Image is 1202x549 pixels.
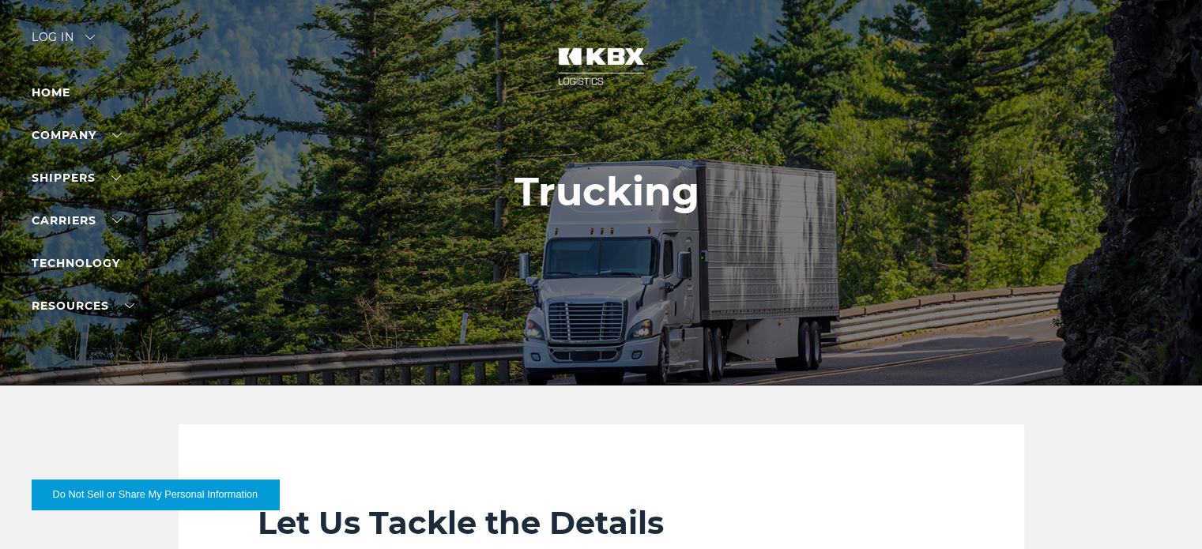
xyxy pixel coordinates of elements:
[32,479,279,510] button: Do Not Sell or Share My Personal Information
[32,256,120,270] a: Technology
[32,171,121,185] a: SHIPPERS
[258,503,945,543] h2: Let Us Tackle the Details
[32,32,95,55] div: Log in
[32,299,134,313] a: RESOURCES
[542,32,661,101] img: kbx logo
[85,35,95,39] img: arrow
[32,128,122,142] a: Company
[514,169,699,215] h1: Trucking
[32,213,122,227] a: Carriers
[32,85,70,100] a: Home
